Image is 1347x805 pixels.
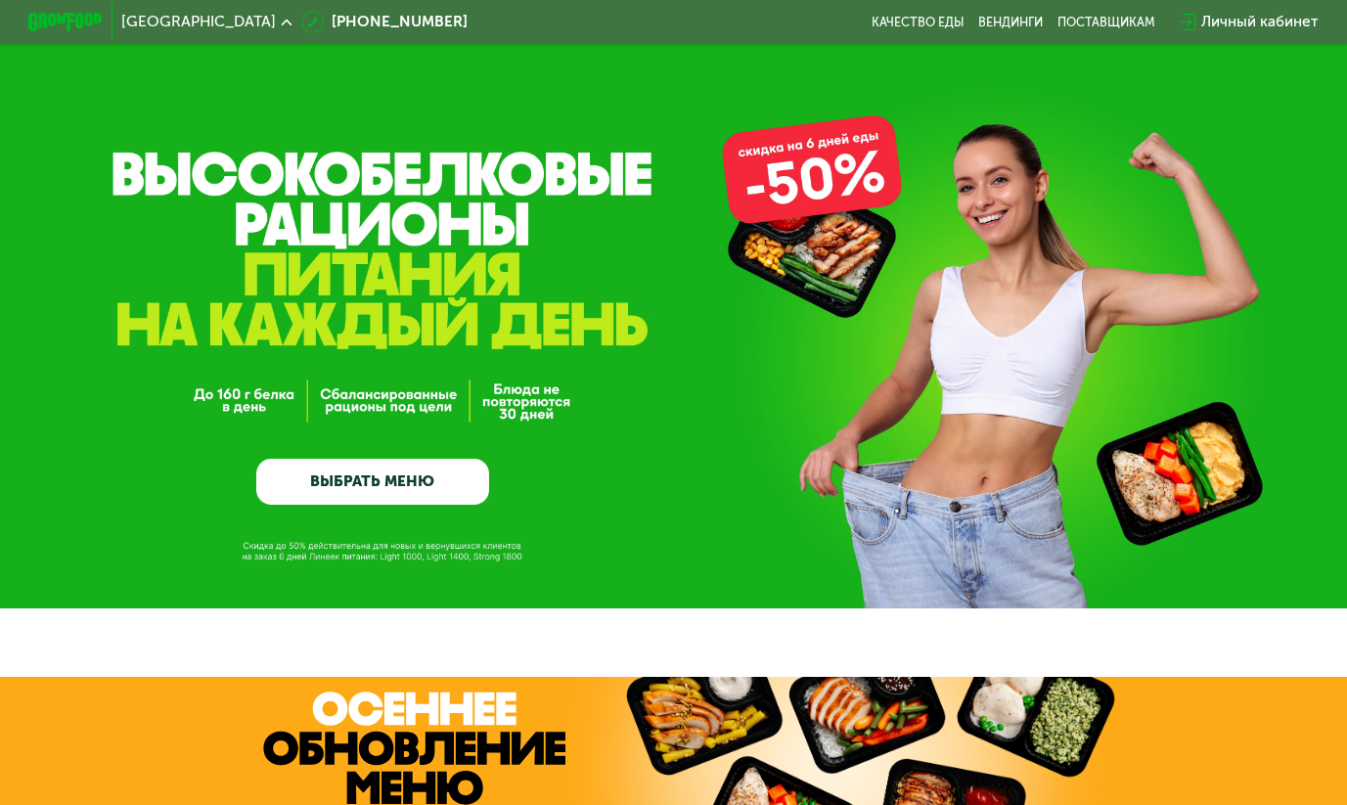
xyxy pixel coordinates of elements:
a: ВЫБРАТЬ МЕНЮ [256,459,489,506]
span: [GEOGRAPHIC_DATA] [121,15,276,29]
a: [PHONE_NUMBER] [301,11,468,33]
a: Качество еды [872,15,964,29]
a: Вендинги [978,15,1043,29]
div: Личный кабинет [1201,11,1319,33]
div: поставщикам [1057,15,1155,29]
